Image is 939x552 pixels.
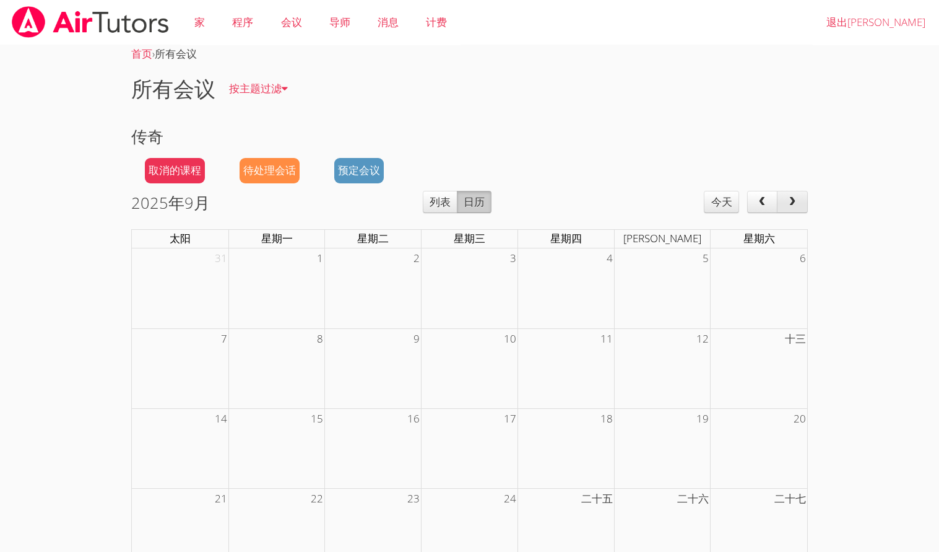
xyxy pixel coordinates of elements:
[317,331,323,346] font: 8
[317,251,323,265] font: 1
[623,231,701,245] font: [PERSON_NAME]
[378,15,399,29] font: 消息
[215,411,227,426] font: 14
[826,15,925,29] font: 退出[PERSON_NAME]
[581,491,613,506] font: 二十五
[747,191,778,213] button: 上一页
[550,231,582,245] font: 星期四
[504,411,516,426] font: 17
[696,411,709,426] font: 19
[430,195,451,209] font: 列表
[131,126,163,147] font: 传奇
[261,231,293,245] font: 星期一
[703,251,709,265] font: 5
[229,81,282,95] font: 按主题过滤
[413,331,420,346] font: 9
[131,192,210,213] font: 2025年9月
[11,6,170,38] img: airtutors_banner-c4298cdbf04f3fff15de1276eac7730deb9818008684d7c2e4769d2f7ddbe033.png
[743,231,775,245] font: 星期六
[170,231,191,245] font: 太阳
[311,491,323,506] font: 22
[600,411,613,426] font: 18
[777,191,808,213] button: 下一个
[774,491,806,506] font: 二十七
[194,15,205,29] font: 家
[785,331,806,346] font: 十三
[152,46,155,61] font: ›
[155,46,197,61] font: 所有会议
[423,191,457,213] button: 列表
[407,411,420,426] font: 16
[510,251,516,265] font: 3
[607,251,613,265] font: 4
[696,331,709,346] font: 12
[243,163,296,177] font: 待处理会话
[131,74,215,103] font: 所有会议
[281,15,302,29] font: 会议
[704,191,738,213] button: 今天
[711,195,732,209] font: 今天
[215,491,227,506] font: 21
[329,15,350,29] font: 导师
[600,331,613,346] font: 11
[407,491,420,506] font: 23
[413,251,420,265] font: 2
[311,411,323,426] font: 15
[426,15,447,29] font: 计费
[215,251,227,265] font: 31
[338,163,380,177] font: 预定会议
[454,231,485,245] font: 星期三
[457,191,491,213] button: 日历
[464,195,485,209] font: 日历
[677,491,709,506] font: 二十六
[357,231,389,245] font: 星期二
[215,66,301,112] a: 按主题过滤
[794,411,806,426] font: 20
[232,15,253,29] font: 程序
[149,163,201,177] font: 取消的课程
[504,491,516,506] font: 24
[221,331,227,346] font: 7
[131,46,152,61] a: 首页
[800,251,806,265] font: 6
[504,331,516,346] font: 10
